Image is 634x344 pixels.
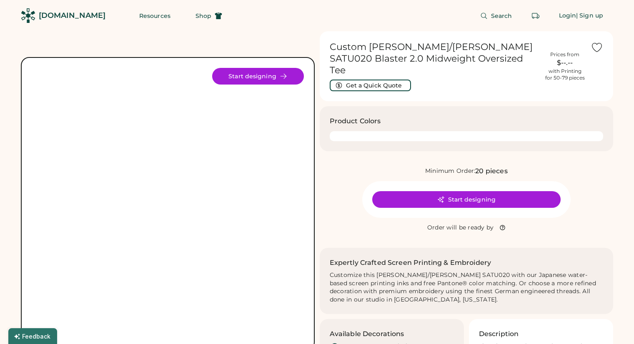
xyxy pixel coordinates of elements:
[550,51,579,58] div: Prices from
[491,13,512,19] span: Search
[576,12,603,20] div: | Sign up
[330,329,404,339] h3: Available Decorations
[212,68,304,85] button: Start designing
[479,329,519,339] h3: Description
[330,80,411,91] button: Get a Quick Quote
[372,191,561,208] button: Start designing
[129,7,180,24] button: Resources
[32,68,304,340] div: SATU020 Style Image
[545,68,585,81] div: with Printing for 50-79 pieces
[330,258,491,268] h2: Expertly Crafted Screen Printing & Embroidery
[425,167,476,175] div: Minimum Order:
[330,116,381,126] h3: Product Colors
[527,7,544,24] button: Retrieve an order
[21,8,35,23] img: Rendered Logo - Screens
[39,10,105,21] div: [DOMAIN_NAME]
[475,166,507,176] div: 20 pieces
[195,13,211,19] span: Shop
[32,68,304,340] img: Stanley/Stella SATU020 Product Image
[330,41,539,76] h1: Custom [PERSON_NAME]/[PERSON_NAME] SATU020 Blaster 2.0 Midweight Oversized Tee
[470,7,522,24] button: Search
[427,224,494,232] div: Order will be ready by
[185,7,232,24] button: Shop
[559,12,576,20] div: Login
[544,58,586,68] div: $--.--
[330,271,604,304] div: Customize this [PERSON_NAME]/[PERSON_NAME] SATU020 with our Japanese water-based screen printing ...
